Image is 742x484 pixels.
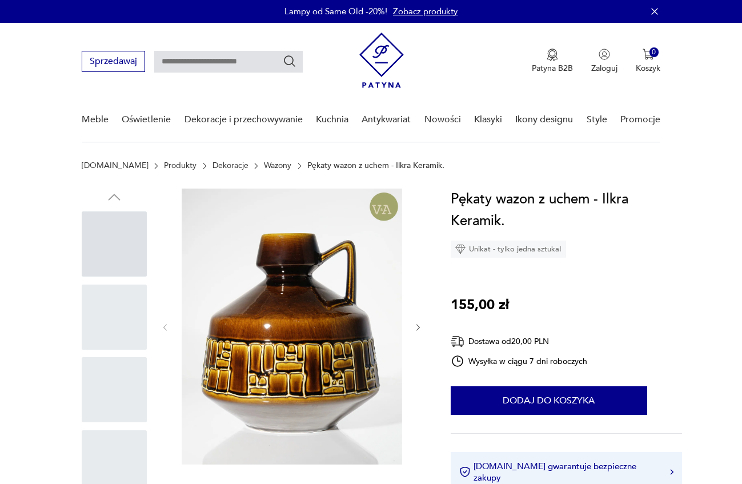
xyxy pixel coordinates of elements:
img: Ikona certyfikatu [459,466,471,478]
a: Sprzedawaj [82,58,145,66]
a: Promocje [620,98,660,142]
p: Pękaty wazon z uchem - Ilkra Keramik. [307,161,444,170]
a: Wazony [264,161,291,170]
img: Zdjęcie produktu Pękaty wazon z uchem - Ilkra Keramik. [182,189,402,465]
a: Style [587,98,607,142]
a: Dekoracje i przechowywanie [185,98,303,142]
img: Ikona dostawy [451,334,464,349]
a: Klasyki [474,98,502,142]
img: Ikona koszyka [643,49,654,60]
img: Ikona strzałki w prawo [670,469,673,475]
button: Szukaj [283,54,296,68]
button: Sprzedawaj [82,51,145,72]
div: Unikat - tylko jedna sztuka! [451,241,566,258]
a: Dekoracje [212,161,248,170]
p: Koszyk [636,63,660,74]
p: 155,00 zł [451,294,509,316]
img: Ikona medalu [547,49,558,61]
img: Ikonka użytkownika [599,49,610,60]
button: Dodaj do koszyka [451,386,647,415]
a: Meble [82,98,109,142]
img: Patyna - sklep z meblami i dekoracjami vintage [359,33,404,88]
p: Lampy od Same Old -20%! [284,6,387,17]
a: Antykwariat [362,98,411,142]
button: Patyna B2B [532,49,573,74]
button: Zaloguj [591,49,617,74]
img: Ikona diamentu [455,244,466,254]
a: Kuchnia [316,98,348,142]
p: Zaloguj [591,63,617,74]
a: Produkty [164,161,196,170]
div: Wysyłka w ciągu 7 dni roboczych [451,354,588,368]
a: [DOMAIN_NAME] [82,161,149,170]
a: Nowości [424,98,461,142]
button: 0Koszyk [636,49,660,74]
div: Dostawa od 20,00 PLN [451,334,588,349]
a: Zobacz produkty [393,6,458,17]
a: Oświetlenie [122,98,171,142]
h1: Pękaty wazon z uchem - Ilkra Keramik. [451,189,682,232]
div: 0 [649,47,659,57]
p: Patyna B2B [532,63,573,74]
a: Ikona medaluPatyna B2B [532,49,573,74]
button: [DOMAIN_NAME] gwarantuje bezpieczne zakupy [459,461,673,483]
a: Ikony designu [515,98,573,142]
